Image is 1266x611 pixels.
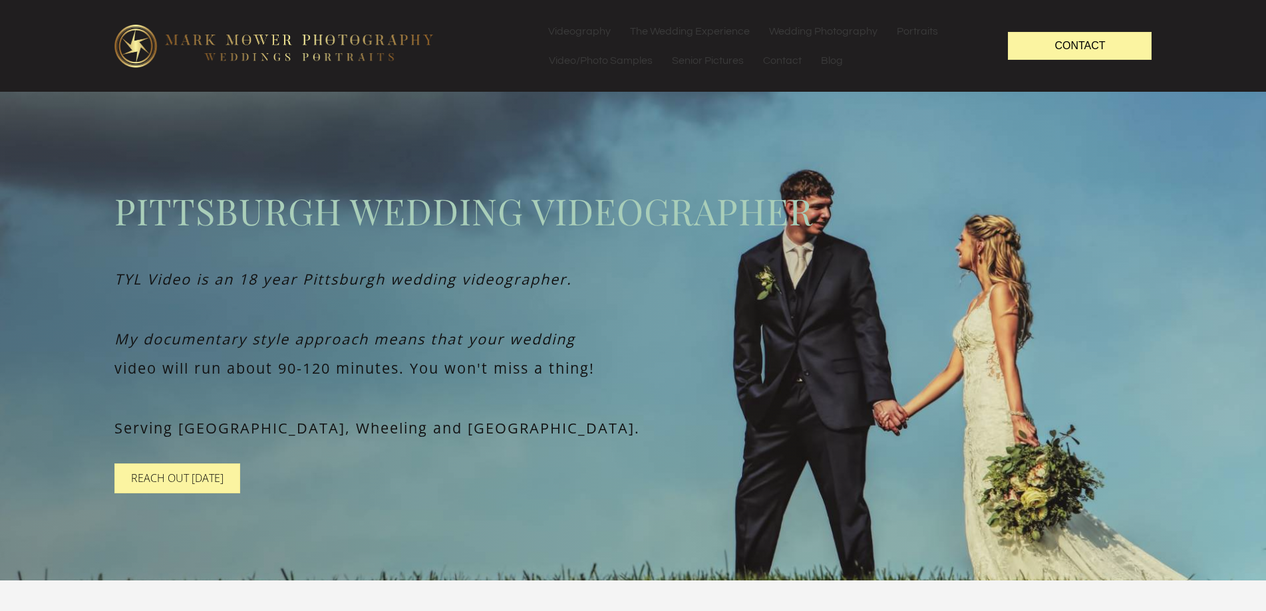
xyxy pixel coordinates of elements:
[114,463,240,493] a: Reach Out [DATE]
[539,17,620,46] a: Videography
[663,46,753,75] a: Senior Pictures
[114,269,572,289] em: TYL Video is an 18 year Pittsburgh wedding videographer.
[114,417,1152,440] p: Serving [GEOGRAPHIC_DATA], Wheeling and [GEOGRAPHIC_DATA].
[754,46,811,75] a: Contact
[114,186,1152,237] span: Pittsburgh wedding videographer
[887,17,947,46] a: Portraits
[114,25,434,67] img: logo-edit1
[114,329,575,348] em: My documentary style approach means that your wedding
[539,17,982,75] nav: Menu
[114,357,1152,380] p: video will run about 90-120 minutes. You won't miss a thing!
[812,46,852,75] a: Blog
[1054,40,1105,51] span: Contact
[760,17,887,46] a: Wedding Photography
[131,471,224,485] span: Reach Out [DATE]
[540,46,662,75] a: Video/Photo Samples
[621,17,759,46] a: The Wedding Experience
[1008,32,1152,59] a: Contact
